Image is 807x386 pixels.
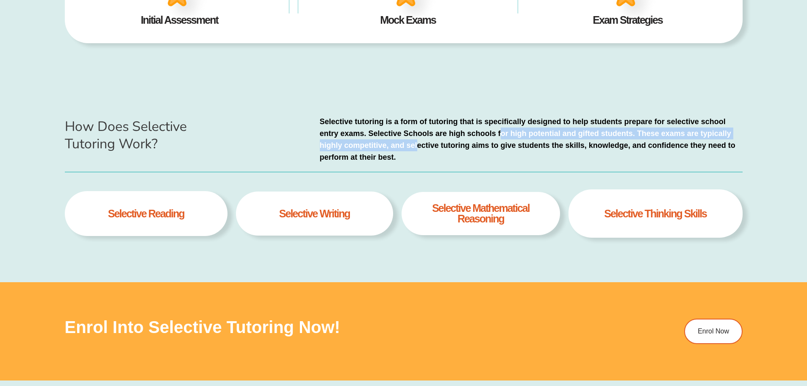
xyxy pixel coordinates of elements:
span: How Does Selective Tutoring Work? [65,117,187,153]
h4: selective writing [279,208,350,219]
h4: selective Reading [108,208,184,219]
h4: Mock Exams [311,15,505,25]
h3: Enrol into Selective Tutoring Now! [65,319,600,336]
h4: Exam Strategies [531,15,725,25]
h4: Selective thinking skills [604,208,707,219]
h4: Initial Assessment [83,15,277,25]
iframe: Chat Widget [666,290,807,386]
h4: selective Mathematical Reasoning [413,203,549,224]
p: Selective tutoring is a form of tutoring that is specifically designed to help students prepare f... [320,116,743,163]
